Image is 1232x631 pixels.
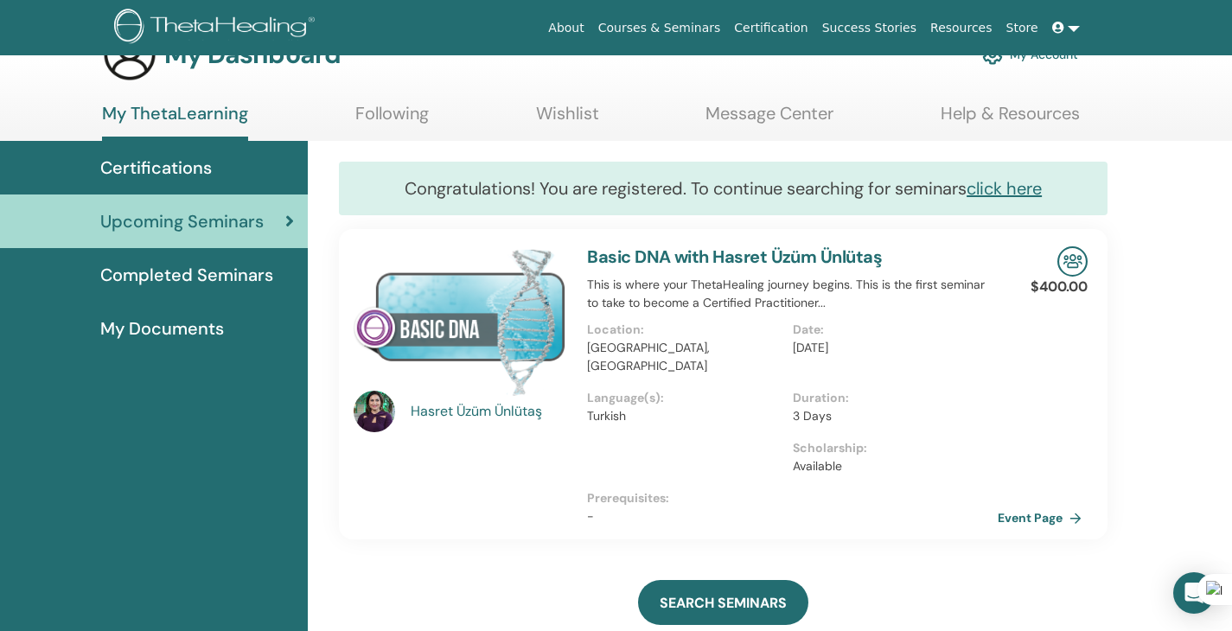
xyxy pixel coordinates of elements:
[587,407,782,425] p: Turkish
[164,39,341,70] h3: My Dashboard
[100,155,212,181] span: Certifications
[1057,246,1088,277] img: In-Person Seminar
[793,339,987,357] p: [DATE]
[967,177,1042,200] a: click here
[793,407,987,425] p: 3 Days
[536,103,599,137] a: Wishlist
[100,208,264,234] span: Upcoming Seminars
[102,103,248,141] a: My ThetaLearning
[354,391,395,432] img: default.jpg
[815,12,923,44] a: Success Stories
[1173,572,1215,614] div: Open Intercom Messenger
[727,12,814,44] a: Certification
[793,321,987,339] p: Date :
[587,489,998,507] p: Prerequisites :
[587,321,782,339] p: Location :
[411,401,571,422] a: Hasret Üzüm Ünlütaş
[587,507,998,526] p: -
[793,457,987,475] p: Available
[705,103,833,137] a: Message Center
[999,12,1045,44] a: Store
[660,594,787,612] span: SEARCH SEMINARS
[638,580,808,625] a: SEARCH SEMINARS
[998,505,1088,531] a: Event Page
[591,12,728,44] a: Courses & Seminars
[541,12,590,44] a: About
[587,389,782,407] p: Language(s) :
[587,245,882,268] a: Basic DNA with Hasret Üzüm Ünlütaş
[1031,277,1088,297] p: $400.00
[793,389,987,407] p: Duration :
[100,262,273,288] span: Completed Seminars
[941,103,1080,137] a: Help & Resources
[100,315,224,341] span: My Documents
[339,162,1108,215] div: Congratulations! You are registered. To continue searching for seminars
[114,9,321,48] img: logo.png
[923,12,999,44] a: Resources
[587,276,998,312] p: This is where your ThetaHealing journey begins. This is the first seminar to take to become a Cer...
[793,439,987,457] p: Scholarship :
[587,339,782,375] p: [GEOGRAPHIC_DATA], [GEOGRAPHIC_DATA]
[354,246,566,396] img: Basic DNA
[355,103,429,137] a: Following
